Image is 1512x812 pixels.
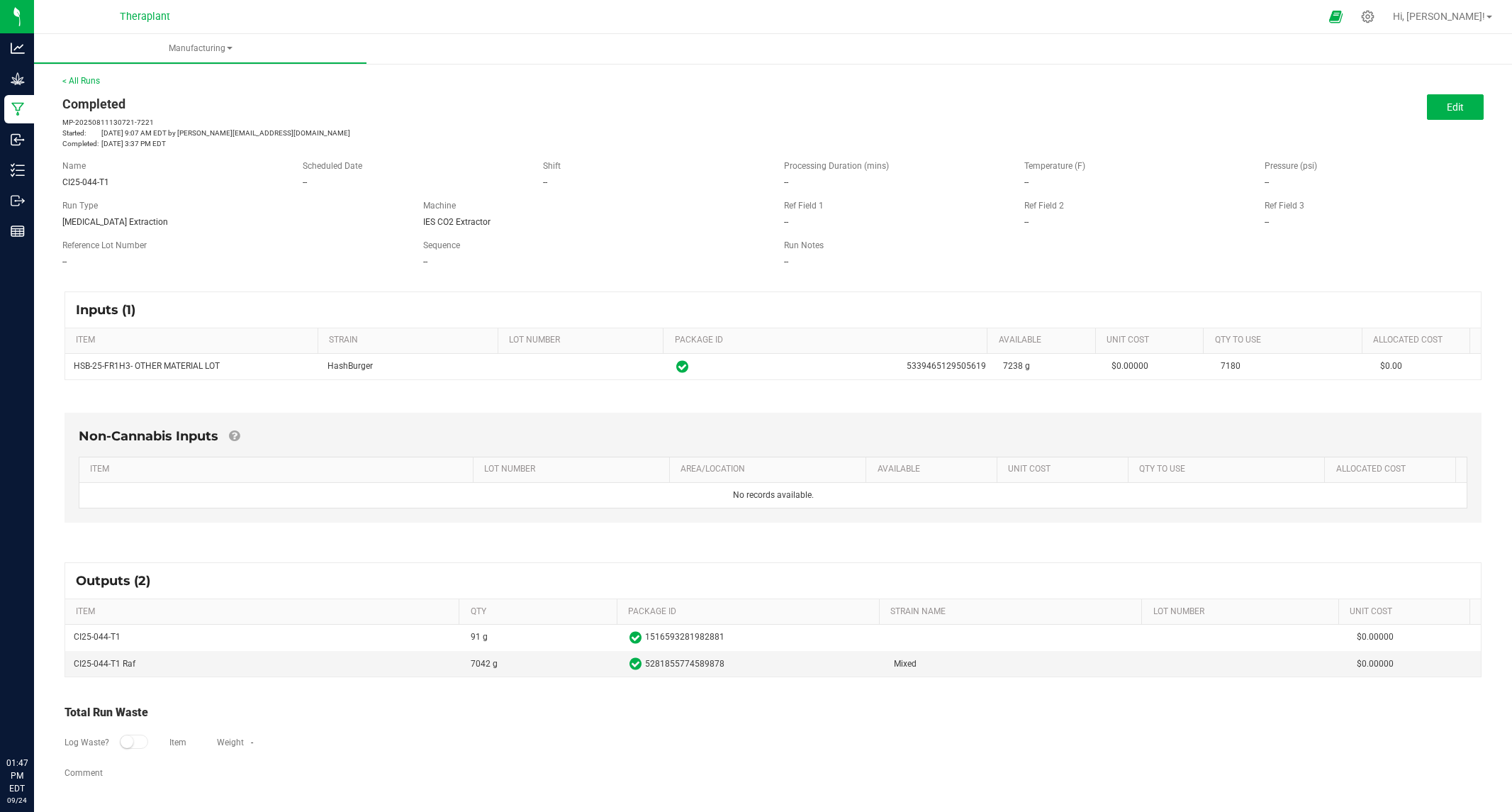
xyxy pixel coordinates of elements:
a: Unit CostSortable [1107,335,1198,346]
a: Allocated CostSortable [1336,464,1450,475]
a: PACKAGE IDSortable [628,606,874,618]
inline-svg: Grow [11,72,25,86]
a: PACKAGE IDSortable [675,335,982,346]
span: Manufacturing [34,43,366,55]
div: Total Run Waste [65,704,1482,721]
span: Run Notes [784,240,824,250]
span: 7180 [1221,361,1241,371]
span: In Sync [629,629,642,646]
span: -- [784,257,788,267]
span: -- [303,177,307,187]
a: QTY TO USESortable [1139,464,1319,475]
span: Shift [543,161,561,171]
iframe: Resource center [14,699,57,741]
a: Manufacturing [34,34,366,64]
span: Hi, [PERSON_NAME]! [1393,11,1485,22]
span: IES CO2 Extractor [423,217,491,227]
p: [DATE] 3:37 PM EDT [62,138,763,149]
span: HSB-25-FR1H3- OTHER MATERIAL LOT [74,361,220,371]
a: < All Runs [62,76,100,86]
span: Scheduled Date [303,161,362,171]
span: Ref Field 2 [1024,201,1064,211]
span: - [251,738,253,747]
inline-svg: Manufacturing [11,102,25,116]
inline-svg: Analytics [11,41,25,55]
a: LOT NUMBERSortable [509,335,658,346]
label: Comment [65,767,103,779]
a: ITEMSortable [76,606,454,618]
td: CI25-044-T1 Raf [65,651,462,677]
span: $0.00000 [1357,630,1472,644]
span: Theraplant [120,11,170,23]
a: LOT NUMBERSortable [484,464,664,475]
span: In Sync [629,655,642,672]
inline-svg: Reports [11,224,25,238]
span: Name [62,161,86,171]
a: QTY TO USESortable [1215,335,1357,346]
span: -- [1265,177,1269,187]
label: Log Waste? [65,736,109,749]
span: $0.00000 [1111,361,1148,371]
span: -- [62,257,67,267]
span: Reference Lot Number [62,240,147,250]
a: AREA/LOCATIONSortable [681,464,861,475]
span: 7238 [1003,361,1023,371]
span: Edit [1447,101,1464,113]
a: Unit CostSortable [1008,464,1122,475]
label: Weight [217,736,244,749]
span: 5281855774589878 [645,657,724,671]
p: [DATE] 9:07 AM EDT by [PERSON_NAME][EMAIL_ADDRESS][DOMAIN_NAME] [62,128,763,138]
span: Machine [423,201,456,211]
p: 09/24 [6,795,28,806]
a: STRAIN NAMESortable [890,606,1136,618]
a: Add Non-Cannabis items that were also consumed in the run (e.g. gloves and packaging); Also add N... [229,428,240,444]
a: STRAINSortable [329,335,492,346]
span: -- [1024,177,1029,187]
span: -- [784,177,788,187]
span: Outputs (2) [76,573,164,589]
div: Completed [62,94,763,113]
td: Mixed [885,651,1150,677]
td: No records available. [79,483,1467,508]
span: Pressure (psi) [1265,161,1317,171]
span: 91 g [471,630,488,644]
inline-svg: Inbound [11,133,25,147]
a: ITEMSortable [90,464,467,475]
span: In Sync [676,358,688,375]
span: -- [543,177,547,187]
a: QTYSortable [471,606,612,618]
span: Temperature (F) [1024,161,1085,171]
label: Item [169,736,186,749]
inline-svg: Outbound [11,194,25,208]
span: Non-Cannabis Inputs [79,428,218,444]
span: -- [423,257,427,267]
a: Unit CostSortable [1350,606,1465,618]
span: 1516593281982881 [645,630,724,644]
span: CI25-044-T1 [62,177,109,187]
span: -- [1024,217,1029,227]
td: CI25-044-T1 [65,625,462,651]
span: $0.00000 [1357,657,1472,671]
span: Sequence [423,240,460,250]
a: Allocated CostSortable [1373,335,1465,346]
span: -- [784,217,788,227]
span: $0.00 [1380,361,1402,371]
span: Ref Field 1 [784,201,824,211]
span: -- [1265,217,1269,227]
span: g [1025,361,1030,371]
a: ITEMSortable [76,335,312,346]
span: HashBurger [327,361,373,371]
span: Run Type [62,199,98,212]
inline-svg: Inventory [11,163,25,177]
span: 5339465129505619 [907,360,986,373]
span: Processing Duration (mins) [784,161,889,171]
span: Open Ecommerce Menu [1320,3,1352,30]
span: [MEDICAL_DATA] Extraction [62,217,168,227]
p: 01:47 PM EDT [6,757,28,795]
span: Completed: [62,138,101,149]
span: Inputs (1) [76,302,150,318]
a: AVAILABLESortable [999,335,1090,346]
span: Ref Field 3 [1265,201,1304,211]
span: 7042 g [471,657,498,671]
a: LOT NUMBERSortable [1153,606,1333,618]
